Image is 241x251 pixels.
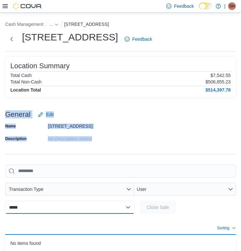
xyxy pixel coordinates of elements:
button: User [134,183,236,196]
p: $7,542.55 [211,73,231,78]
svg: - Clicking this button will toggle a popover dialog. [55,23,59,27]
span: Close Safe [147,204,169,211]
div: No Description added [48,134,135,141]
h4: $514,397.78 [205,87,231,93]
span: No items found [10,239,41,247]
input: Dark Mode [199,3,213,9]
div: Santiago Hernandez [228,2,236,10]
label: Description [5,136,27,141]
button: Edit [36,108,56,121]
h3: General [5,111,30,118]
span: Transaction Type [9,187,44,192]
button: Close Safe [140,201,176,214]
h4: Location Total [10,87,41,93]
button: Sorting [217,224,236,232]
button: See collapsed breadcrumbs - Clicking this button will toggle a popover dialog. [49,22,59,27]
h3: Location Summary [10,62,70,70]
img: Cova [13,3,42,9]
span: Feedback [174,3,194,9]
p: | [224,2,225,10]
span: User [137,187,147,192]
button: Cash Management [5,22,43,27]
button: [STREET_ADDRESS] [64,22,109,27]
label: Name [5,124,16,129]
button: Transaction Type [5,183,134,196]
nav: An example of EuiBreadcrumbs [5,20,236,29]
span: Edit [46,111,54,118]
h1: [STREET_ADDRESS] [22,31,118,44]
h6: Total Cash [10,73,32,78]
p: $506,855.23 [205,79,231,84]
input: This is a search bar. As you type, the results lower in the page will automatically filter. [5,165,236,178]
button: Next [5,33,18,46]
a: Feedback [122,33,155,46]
h6: Total Non-Cash [10,79,42,84]
div: [STREET_ADDRESS] [48,121,135,129]
span: Sorting [217,225,229,231]
span: Feedback [132,36,152,42]
span: See collapsed breadcrumbs [49,22,53,27]
span: SH [229,2,235,10]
